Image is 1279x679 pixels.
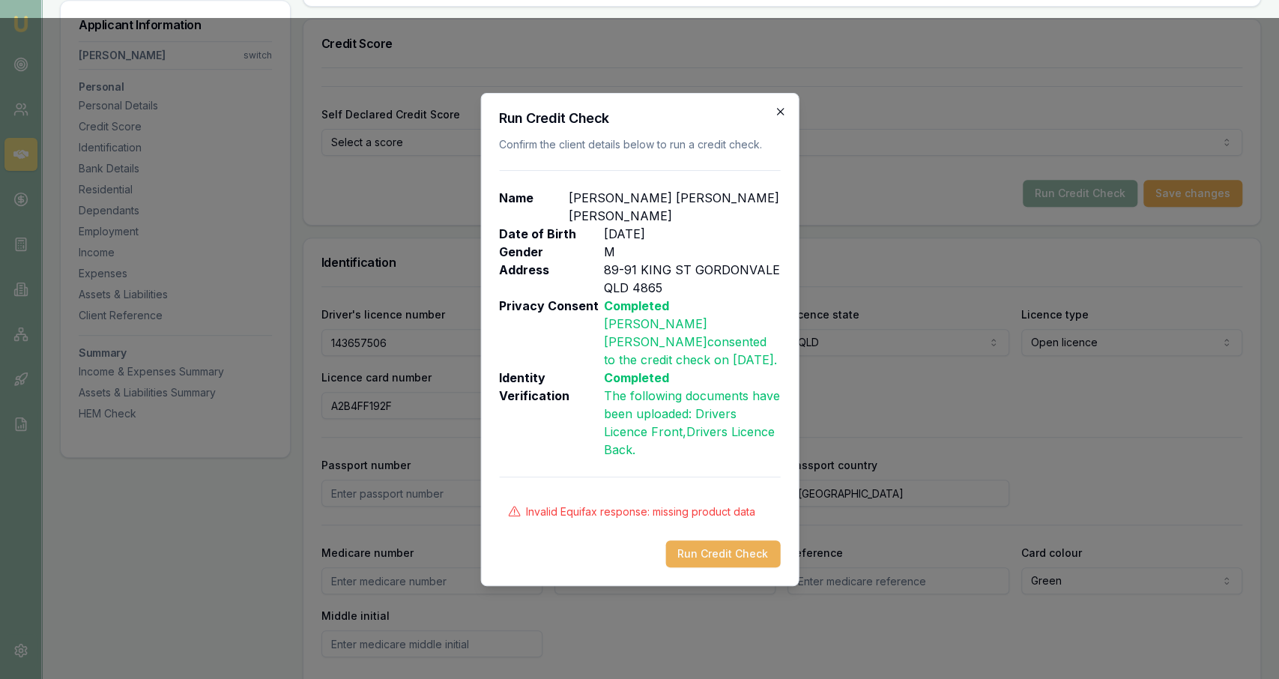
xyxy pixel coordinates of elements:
[604,261,780,297] p: 89-91 KING ST GORDONVALE QLD 4865
[604,315,780,369] p: [PERSON_NAME] [PERSON_NAME] consented to the credit check on [DATE] .
[499,261,604,297] p: Address
[604,297,780,315] p: Completed
[569,189,780,225] p: [PERSON_NAME] [PERSON_NAME] [PERSON_NAME]
[499,243,604,261] p: Gender
[499,369,604,459] p: Identity Verification
[499,225,604,243] p: Date of Birth
[665,540,780,567] button: Run Credit Check
[499,112,780,125] h2: Run Credit Check
[604,369,780,387] p: Completed
[604,225,645,243] p: [DATE]
[499,297,604,369] p: Privacy Consent
[526,504,755,519] p: Invalid Equifax response: missing product data
[499,189,569,225] p: Name
[604,424,775,457] span: , Drivers Licence Back
[604,243,615,261] p: M
[499,137,780,152] p: Confirm the client details below to run a credit check.
[604,387,780,459] p: The following documents have been uploaded: .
